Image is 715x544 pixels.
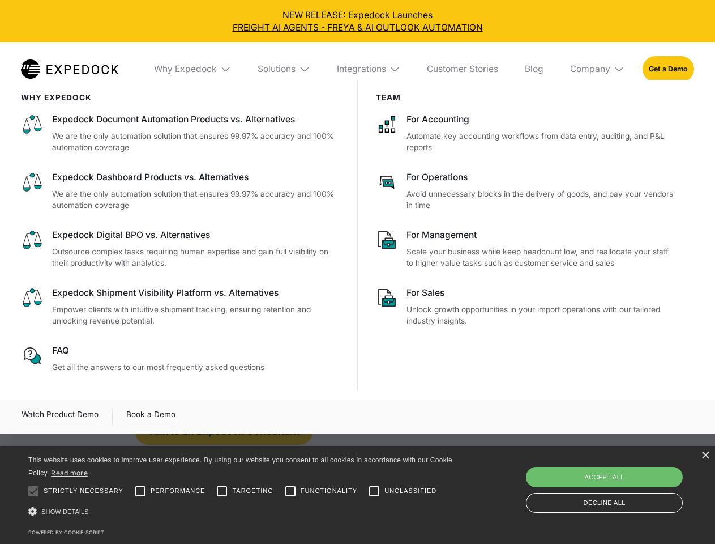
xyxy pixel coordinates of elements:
iframe: Chat Widget [526,422,715,544]
a: For ManagementScale your business while keep headcount low, and reallocate your staff to higher v... [376,229,677,269]
div: Expedock Dashboard Products vs. Alternatives [52,171,340,184]
span: Unclassified [384,486,436,496]
div: For Accounting [406,113,676,126]
a: Read more [51,469,88,477]
p: Scale your business while keep headcount low, and reallocate your staff to higher value tasks suc... [406,246,676,269]
div: Why Expedock [145,42,240,96]
div: Solutions [258,63,296,75]
span: Strictly necessary [44,486,123,496]
a: Powered by cookie-script [28,529,104,535]
div: FAQ [52,345,340,357]
p: Empower clients with intuitive shipment tracking, ensuring retention and unlocking revenue potent... [52,304,340,327]
a: FREIGHT AI AGENTS - FREYA & AI OUTLOOK AUTOMATION [9,22,707,34]
p: Unlock growth opportunities in your import operations with our tailored industry insights. [406,304,676,327]
p: We are the only automation solution that ensures 99.97% accuracy and 100% automation coverage [52,130,340,154]
p: Avoid unnecessary blocks in the delivery of goods, and pay your vendors in time [406,188,676,211]
div: Expedock Document Automation Products vs. Alternatives [52,113,340,126]
a: Expedock Document Automation Products vs. AlternativesWe are the only automation solution that en... [21,113,340,154]
p: Automate key accounting workflows from data entry, auditing, and P&L reports [406,130,676,154]
div: WHy Expedock [21,93,340,102]
div: Show details [28,504,456,520]
div: For Sales [406,287,676,299]
a: Blog [516,42,552,96]
div: Company [561,42,633,96]
a: Customer Stories [418,42,507,96]
a: open lightbox [22,408,99,426]
div: Team [376,93,677,102]
a: Expedock Shipment Visibility Platform vs. AlternativesEmpower clients with intuitive shipment tra... [21,287,340,327]
span: Performance [151,486,205,496]
div: NEW RELEASE: Expedock Launches [9,9,707,34]
div: Integrations [328,42,409,96]
span: Show details [41,508,89,515]
a: For OperationsAvoid unnecessary blocks in the delivery of goods, and pay your vendors in time [376,171,677,211]
div: For Operations [406,171,676,184]
a: Get a Demo [643,56,694,82]
a: Expedock Dashboard Products vs. AlternativesWe are the only automation solution that ensures 99.9... [21,171,340,211]
div: Solutions [249,42,319,96]
div: Expedock Shipment Visibility Platform vs. Alternatives [52,287,340,299]
div: Integrations [337,63,386,75]
p: Outsource complex tasks requiring human expertise and gain full visibility on their productivity ... [52,246,340,269]
a: Book a Demo [126,408,175,426]
a: For SalesUnlock growth opportunities in your import operations with our tailored industry insights. [376,287,677,327]
a: For AccountingAutomate key accounting workflows from data entry, auditing, and P&L reports [376,113,677,154]
div: For Management [406,229,676,241]
span: Functionality [301,486,357,496]
a: FAQGet all the answers to our most frequently asked questions [21,345,340,373]
div: Watch Product Demo [22,408,99,426]
a: Expedock Digital BPO vs. AlternativesOutsource complex tasks requiring human expertise and gain f... [21,229,340,269]
p: We are the only automation solution that ensures 99.97% accuracy and 100% automation coverage [52,188,340,211]
div: Why Expedock [154,63,217,75]
span: This website uses cookies to improve user experience. By using our website you consent to all coo... [28,456,452,477]
span: Targeting [232,486,273,496]
div: Company [570,63,610,75]
div: Expedock Digital BPO vs. Alternatives [52,229,340,241]
p: Get all the answers to our most frequently asked questions [52,362,340,373]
